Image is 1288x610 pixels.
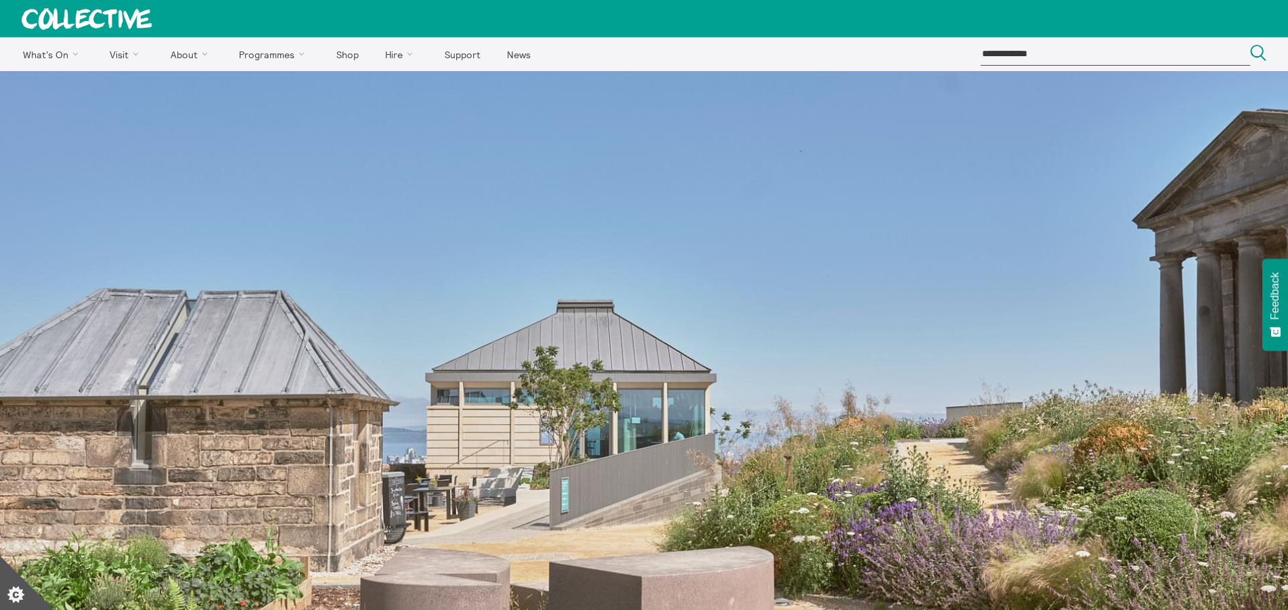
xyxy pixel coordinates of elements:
[11,37,95,71] a: What's On
[158,37,225,71] a: About
[98,37,156,71] a: Visit
[495,37,542,71] a: News
[374,37,430,71] a: Hire
[1262,259,1288,351] button: Feedback - Show survey
[1269,272,1281,320] span: Feedback
[432,37,492,71] a: Support
[227,37,322,71] a: Programmes
[324,37,370,71] a: Shop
